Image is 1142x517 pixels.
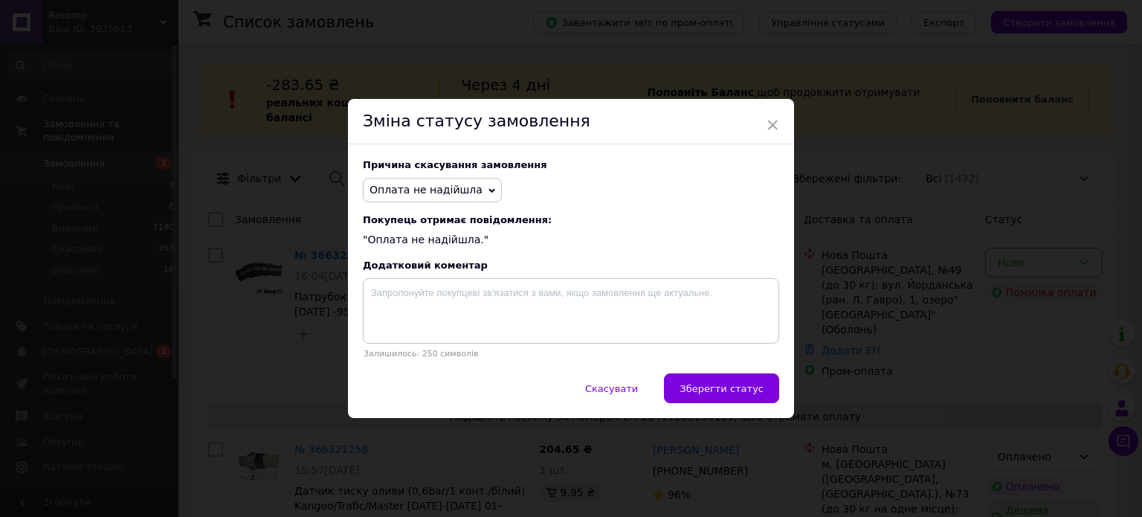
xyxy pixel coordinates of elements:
[348,99,794,144] div: Зміна статусу замовлення
[766,112,779,138] span: ×
[363,214,779,225] span: Покупець отримає повідомлення:
[363,214,779,248] div: "Оплата не надійшла."
[585,383,638,394] span: Скасувати
[680,383,764,394] span: Зберегти статус
[370,184,483,196] span: Оплата не надійшла
[363,260,779,271] div: Додатковий коментар
[570,373,654,403] button: Скасувати
[363,159,779,170] div: Причина скасування замовлення
[664,373,779,403] button: Зберегти статус
[363,349,779,359] p: Залишилось: 250 символів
